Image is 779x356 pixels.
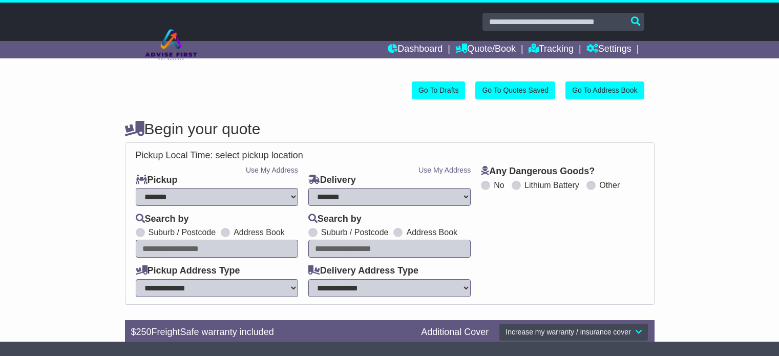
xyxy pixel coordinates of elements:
[136,327,152,337] span: 250
[494,180,504,190] label: No
[216,150,303,160] span: select pickup location
[475,81,555,99] a: Go To Quotes Saved
[321,227,389,237] label: Suburb / Postcode
[136,214,189,225] label: Search by
[125,120,655,137] h4: Begin your quote
[586,41,631,58] a: Settings
[406,227,457,237] label: Address Book
[126,327,416,338] div: $ FreightSafe warranty included
[455,41,516,58] a: Quote/Book
[412,81,465,99] a: Go To Drafts
[308,265,418,277] label: Delivery Address Type
[136,175,178,186] label: Pickup
[131,150,649,161] div: Pickup Local Time:
[149,227,216,237] label: Suburb / Postcode
[506,328,630,336] span: Increase my warranty / insurance cover
[481,166,595,177] label: Any Dangerous Goods?
[418,166,471,174] a: Use My Address
[529,41,574,58] a: Tracking
[499,323,648,341] button: Increase my warranty / insurance cover
[599,180,620,190] label: Other
[308,175,356,186] label: Delivery
[416,327,494,338] div: Additional Cover
[308,214,362,225] label: Search by
[388,41,443,58] a: Dashboard
[136,265,240,277] label: Pickup Address Type
[524,180,579,190] label: Lithium Battery
[246,166,298,174] a: Use My Address
[234,227,285,237] label: Address Book
[565,81,644,99] a: Go To Address Book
